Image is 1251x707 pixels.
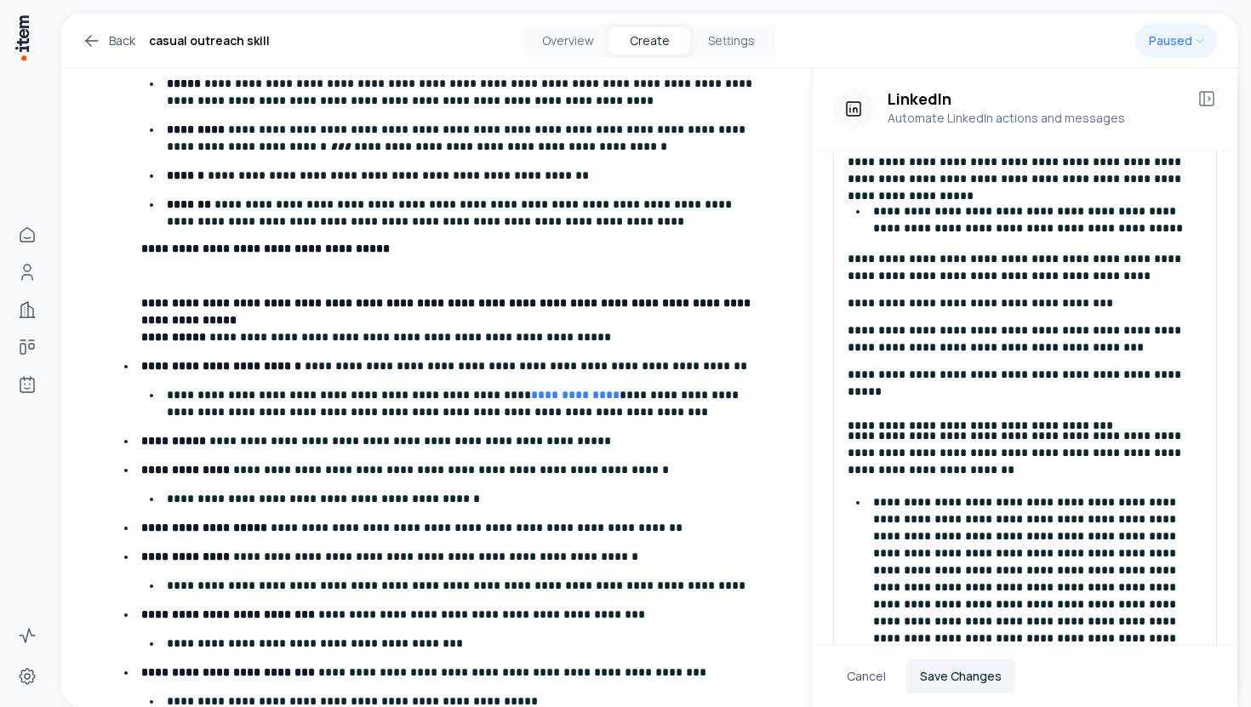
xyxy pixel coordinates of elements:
[690,27,772,54] button: Settings
[888,109,1183,128] p: Automate LinkedIn actions and messages
[10,218,44,252] a: Home
[10,330,44,364] a: Deals
[906,659,1015,693] button: Save Changes
[608,27,690,54] button: Create
[10,659,44,693] a: Settings
[10,293,44,327] a: Companies
[527,27,608,54] button: Overview
[82,31,135,51] a: Back
[10,368,44,402] a: Agents
[14,14,31,62] img: Item Brain Logo
[149,31,270,51] h1: casual outreach skill
[888,88,1183,109] h3: LinkedIn
[10,619,44,653] a: Activity
[10,255,44,289] a: People
[833,659,900,693] button: Cancel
